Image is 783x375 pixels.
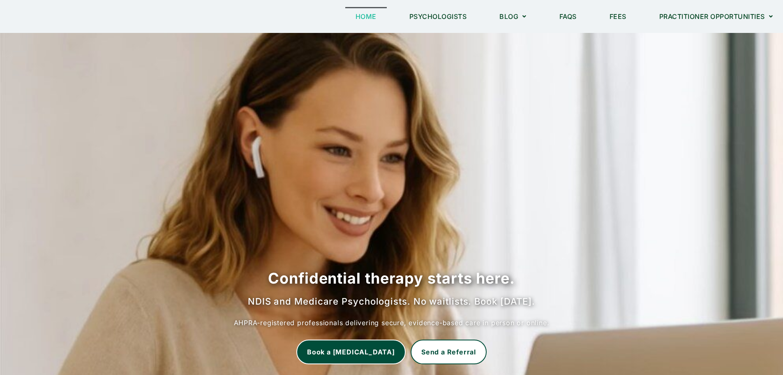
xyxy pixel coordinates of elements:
a: Psychologists [399,7,477,26]
p: AHPRA-registered professionals delivering secure, evidence-based care in person or online. [8,316,775,329]
a: FAQs [549,7,587,26]
a: Book a Psychologist Now [296,340,406,364]
h2: NDIS and Medicare Psychologists. No waitlists. Book [DATE]. [8,295,775,308]
a: Send a Referral to Chat Corner [411,340,487,364]
a: Fees [599,7,637,26]
h1: Confidential therapy starts here. [8,268,775,289]
a: Blog [489,7,537,26]
a: Home [345,7,387,26]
